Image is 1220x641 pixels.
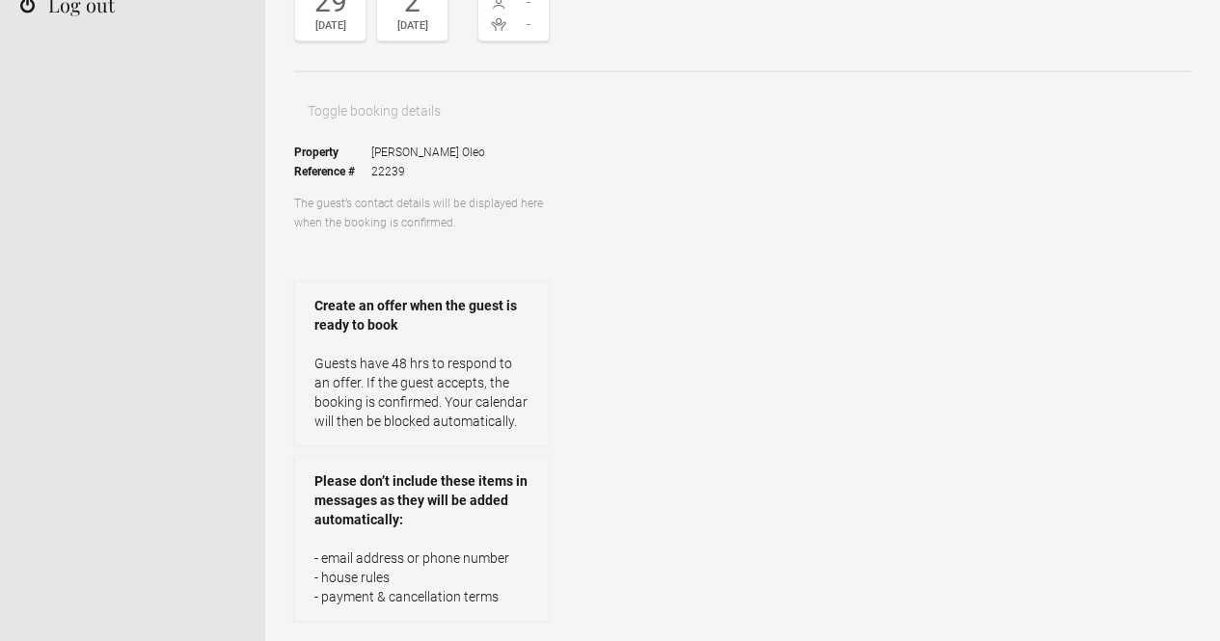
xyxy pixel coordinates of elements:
[314,471,529,529] strong: Please don’t include these items in messages as they will be added automatically:
[314,296,529,334] strong: Create an offer when the guest is ready to book
[314,548,529,606] p: - email address or phone number - house rules - payment & cancellation terms
[294,162,371,181] strong: Reference #
[514,14,545,34] span: -
[314,354,529,431] p: Guests have 48 hrs to respond to an offer. If the guest accepts, the booking is confirmed. Your c...
[382,16,443,36] div: [DATE]
[294,194,550,232] p: The guest’s contact details will be displayed here when the booking is confirmed.
[300,16,361,36] div: [DATE]
[371,162,485,181] span: 22239
[294,143,371,162] strong: Property
[371,143,485,162] span: [PERSON_NAME] Oleo
[294,92,454,130] button: Toggle booking details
